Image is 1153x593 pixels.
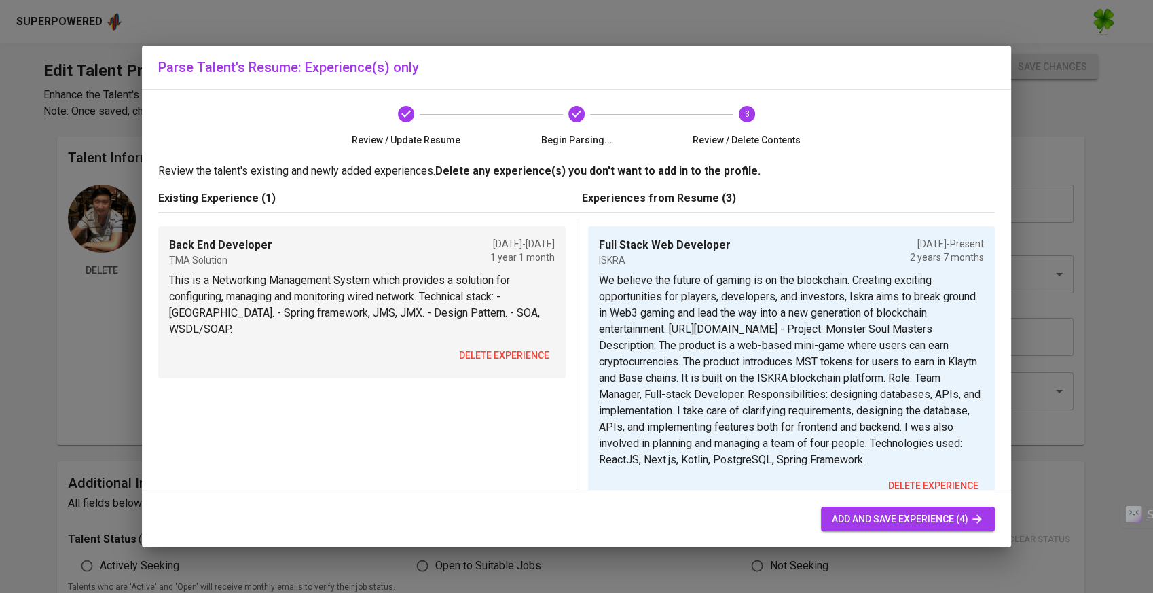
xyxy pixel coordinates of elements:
span: delete experience [888,478,978,495]
b: Delete any experience(s) you don't want to add in to the profile. [435,164,761,177]
button: delete experience [883,473,984,499]
p: This is a Networking Management System which provides a solution for configuring, managing and mo... [169,272,555,338]
p: We believe the future of gaming is on the blockchain. Creating exciting opportunities for players... [599,272,984,468]
p: 1 year 1 month [490,251,555,264]
button: delete experience [454,343,555,368]
span: Review / Delete Contents [667,133,826,147]
text: 3 [744,109,749,119]
span: add and save experience (4) [832,511,984,528]
p: Review the talent's existing and newly added experiences. [158,163,995,179]
p: ISKRA [599,253,731,267]
p: 2 years 7 months [910,251,984,264]
span: Begin Parsing... [497,133,657,147]
span: delete experience [459,347,549,364]
p: Full Stack Web Developer [599,237,731,253]
p: Existing Experience (1) [158,190,571,206]
span: Review / Update Resume [327,133,486,147]
p: [DATE] - Present [910,237,984,251]
p: [DATE] - [DATE] [490,237,555,251]
button: add and save experience (4) [821,507,995,532]
p: Back End Developer [169,237,272,253]
h6: Parse Talent's Resume: Experience(s) only [158,56,995,78]
p: Experiences from Resume (3) [582,190,995,206]
p: TMA Solution [169,253,272,267]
